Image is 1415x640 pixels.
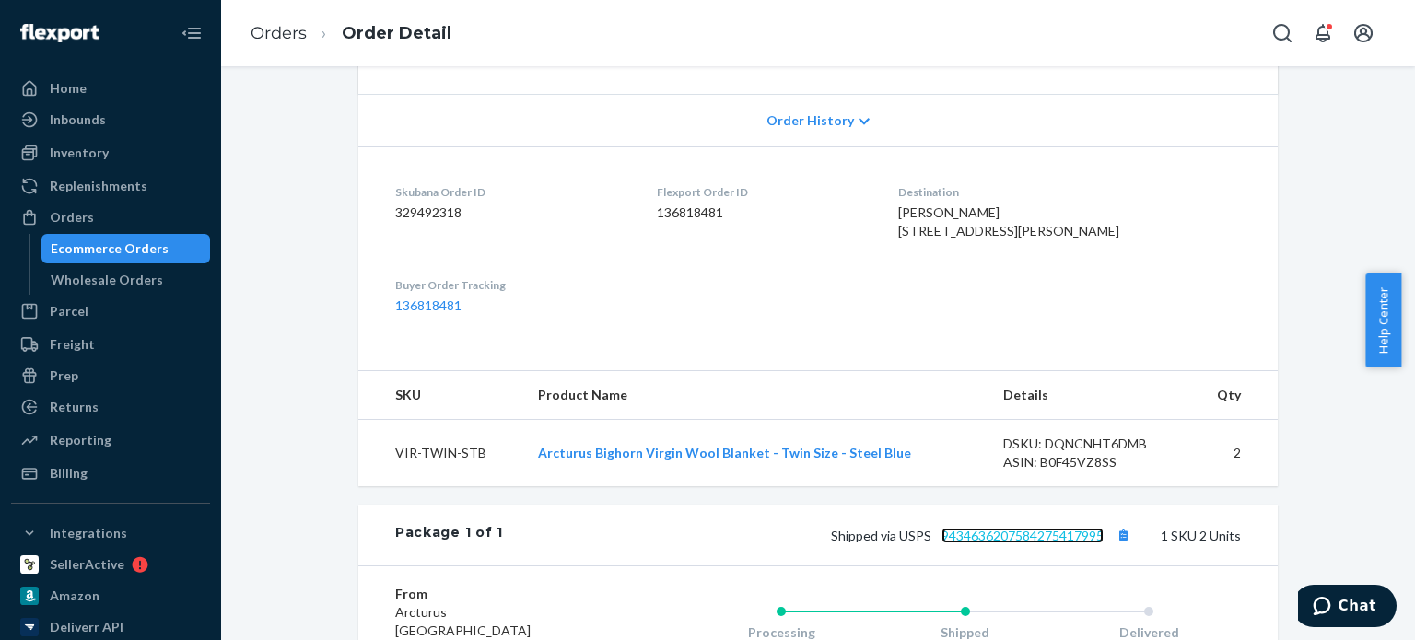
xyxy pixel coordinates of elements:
a: Inventory [11,138,210,168]
a: Wholesale Orders [41,265,211,295]
div: Prep [50,367,78,385]
div: Billing [50,464,88,483]
td: VIR-TWIN-STB [358,420,523,487]
dt: Flexport Order ID [657,184,870,200]
a: Arcturus Bighorn Virgin Wool Blanket - Twin Size - Steel Blue [538,445,911,460]
dd: 329492318 [395,204,627,222]
div: Amazon [50,587,99,605]
div: Replenishments [50,177,147,195]
button: Close Navigation [173,15,210,52]
th: Qty [1190,371,1278,420]
div: Ecommerce Orders [51,239,169,258]
dt: Buyer Order Tracking [395,277,627,293]
div: Reporting [50,431,111,449]
div: Inbounds [50,111,106,129]
a: Reporting [11,425,210,455]
a: Amazon [11,581,210,611]
a: Prep [11,361,210,390]
button: Help Center [1365,273,1401,367]
td: 2 [1190,420,1278,487]
div: Parcel [50,302,88,320]
th: Product Name [523,371,988,420]
button: Open account menu [1345,15,1382,52]
div: Home [50,79,87,98]
a: 136818481 [395,297,462,313]
div: Orders [50,208,94,227]
a: Orders [11,203,210,232]
img: Flexport logo [20,24,99,42]
dt: Destination [898,184,1241,200]
th: SKU [358,371,523,420]
div: Deliverr API [50,618,123,636]
a: Home [11,74,210,103]
ol: breadcrumbs [236,6,466,61]
a: Billing [11,459,210,488]
a: Orders [251,23,307,43]
div: Wholesale Orders [51,271,163,289]
a: Parcel [11,297,210,326]
dt: Skubana Order ID [395,184,627,200]
div: Package 1 of 1 [395,523,503,547]
a: Ecommerce Orders [41,234,211,263]
a: Returns [11,392,210,422]
div: Integrations [50,524,127,542]
a: Order Detail [342,23,451,43]
iframe: Opens a widget where you can chat to one of our agents [1298,585,1397,631]
span: Shipped via USPS [831,528,1135,543]
dt: From [395,585,615,603]
div: ASIN: B0F45VZ8SS [1003,453,1176,471]
div: Returns [50,398,99,416]
button: Copy tracking number [1111,523,1135,547]
dd: 136818481 [657,204,870,222]
div: SellerActive [50,555,124,574]
div: Freight [50,335,95,354]
button: Open notifications [1304,15,1341,52]
a: Replenishments [11,171,210,201]
a: Freight [11,330,210,359]
div: Inventory [50,144,109,162]
th: Details [988,371,1191,420]
button: Integrations [11,518,210,548]
a: 9434636207584275417995 [941,528,1104,543]
span: Order History [766,111,854,130]
a: SellerActive [11,550,210,579]
button: Open Search Box [1264,15,1301,52]
div: DSKU: DQNCNHT6DMB [1003,435,1176,453]
a: Inbounds [11,105,210,134]
span: Arcturus [GEOGRAPHIC_DATA] [395,604,531,638]
div: 1 SKU 2 Units [503,523,1241,547]
span: [PERSON_NAME] [STREET_ADDRESS][PERSON_NAME] [898,204,1119,239]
